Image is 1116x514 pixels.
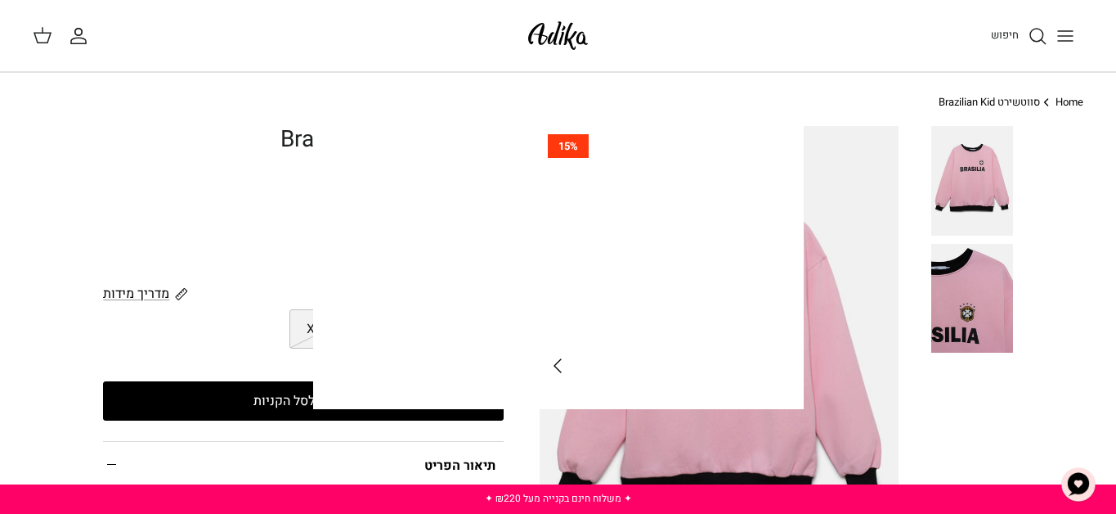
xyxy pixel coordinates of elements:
[1047,18,1083,54] button: Toggle menu
[103,442,504,487] summary: תיאור הפריט
[1054,460,1103,509] button: צ'אט
[523,16,593,55] img: Adika IL
[485,491,632,506] a: ✦ משלוח חינם בקנייה מעל ₪220 ✦
[991,26,1047,46] a: חיפוש
[991,27,1019,43] span: חיפוש
[69,26,95,46] a: החשבון שלי
[103,206,504,224] label: צבע
[103,381,504,421] button: הוספה לסל הקניות
[313,82,804,409] img: blank image
[540,348,576,384] button: Next
[33,95,1083,110] nav: Breadcrumbs
[103,284,169,304] span: מדריך מידות
[307,319,349,340] span: XL-XXL
[103,126,504,154] h1: סווטשירט Brazilian Kid
[939,94,1040,110] a: סווטשירט Brazilian Kid
[103,284,187,303] a: מדריך מידות
[1055,94,1083,110] a: Home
